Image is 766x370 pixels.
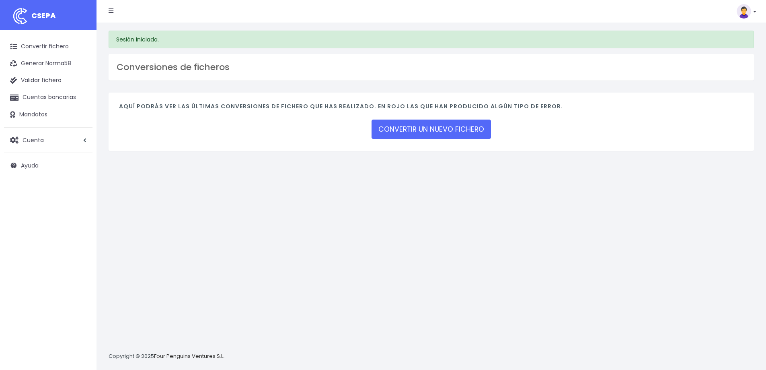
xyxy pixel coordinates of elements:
a: Four Penguins Ventures S.L. [154,352,224,360]
a: Cuentas bancarias [4,89,92,106]
a: Convertir fichero [4,38,92,55]
h4: Aquí podrás ver las últimas conversiones de fichero que has realizado. En rojo las que han produc... [119,103,743,114]
h3: Conversiones de ficheros [117,62,746,72]
a: Cuenta [4,132,92,149]
span: Ayuda [21,161,39,169]
span: CSEPA [31,10,56,21]
img: logo [10,6,30,26]
a: Validar fichero [4,72,92,89]
a: Generar Norma58 [4,55,92,72]
a: Ayuda [4,157,92,174]
span: Cuenta [23,136,44,144]
img: profile [737,4,751,19]
a: Mandatos [4,106,92,123]
p: Copyright © 2025 . [109,352,226,361]
div: Sesión iniciada. [109,31,754,48]
a: CONVERTIR UN NUEVO FICHERO [372,120,491,139]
